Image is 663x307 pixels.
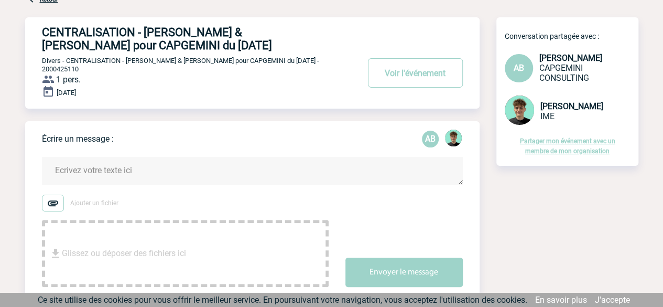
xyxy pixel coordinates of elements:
span: [PERSON_NAME] [540,101,603,111]
a: J'accepte [595,295,630,305]
span: 1 pers. [56,75,81,84]
img: 131612-0.png [445,130,462,146]
div: Aude BACCINO [422,131,439,147]
span: AB [514,63,524,73]
span: Glissez ou déposer des fichiers ici [62,227,186,280]
span: Divers - CENTRALISATION - [PERSON_NAME] & [PERSON_NAME] pour CAPGEMINI du [DATE] - 2000425110 [42,57,319,73]
button: Envoyer le message [345,258,463,287]
button: Voir l'événement [368,58,463,88]
h4: CENTRALISATION - [PERSON_NAME] & [PERSON_NAME] pour CAPGEMINI du [DATE] [42,26,328,52]
span: [DATE] [57,89,76,97]
img: file_download.svg [49,247,62,260]
a: Partager mon événement avec un membre de mon organisation [520,137,615,155]
div: Victor KALB [445,130,462,149]
a: En savoir plus [535,295,587,305]
span: Ce site utilise des cookies pour vous offrir le meilleur service. En poursuivant votre navigation... [38,295,527,305]
p: AB [422,131,439,147]
span: [PERSON_NAME] [539,53,602,63]
span: Ajouter un fichier [70,199,118,207]
img: 131612-0.png [505,96,534,125]
p: Écrire un message : [42,134,114,144]
span: CAPGEMINI CONSULTING [539,63,589,83]
span: IME [540,111,555,121]
p: Conversation partagée avec : [505,32,638,40]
